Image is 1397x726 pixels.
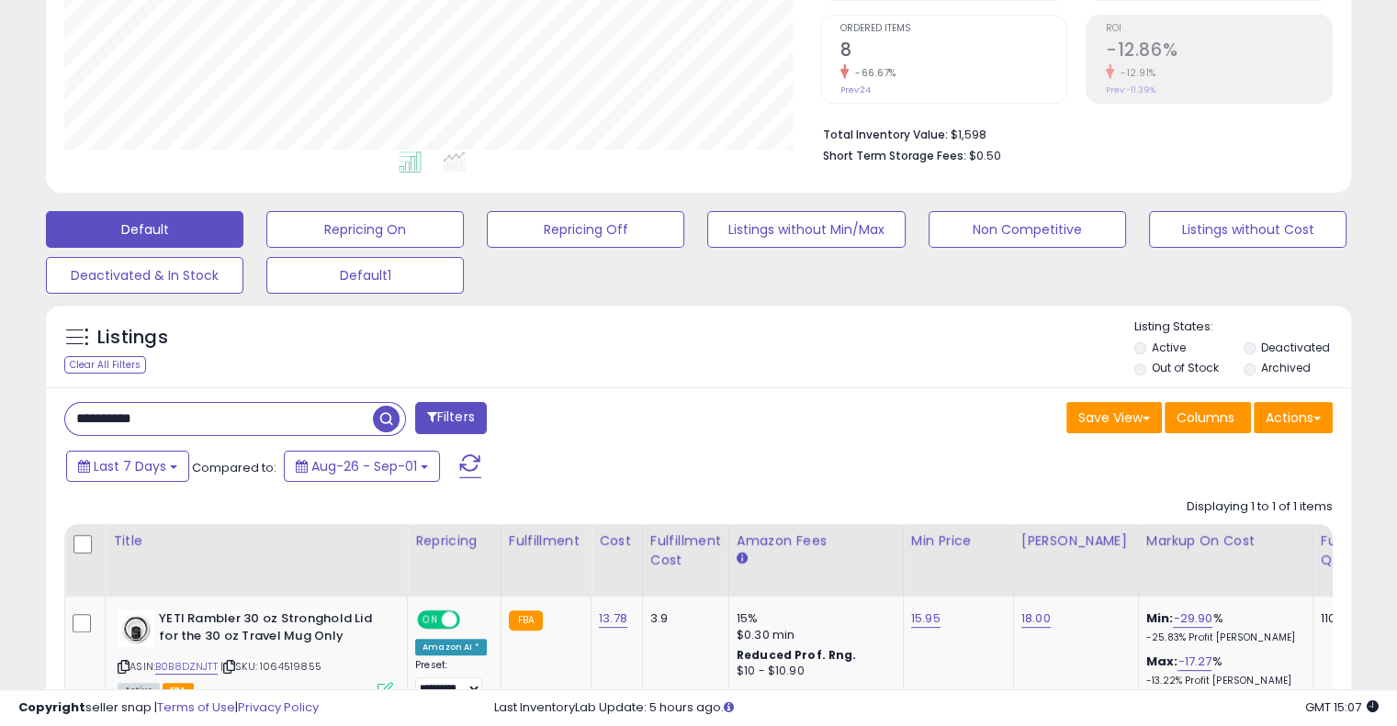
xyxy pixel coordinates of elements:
div: $0.30 min [737,627,889,643]
div: Title [113,531,400,551]
button: Last 7 Days [66,451,189,482]
span: Aug-26 - Sep-01 [311,457,417,475]
div: Last InventoryLab Update: 5 hours ago. [494,699,1379,717]
span: ON [419,612,442,628]
small: FBA [509,610,543,631]
label: Deactivated [1260,340,1329,355]
button: Aug-26 - Sep-01 [284,451,440,482]
span: | SKU: 1064519855 [220,659,321,674]
small: Prev: 24 [840,84,871,95]
h5: Listings [97,325,168,351]
img: 41gTtKXR+SL._SL40_.jpg [118,610,154,647]
small: Prev: -11.39% [1106,84,1155,95]
span: ROI [1106,24,1332,34]
p: Listing States: [1134,318,1351,336]
button: Listings without Min/Max [707,211,905,248]
button: Repricing Off [487,211,684,248]
div: Fulfillment Cost [650,531,721,570]
button: Default [46,211,243,248]
span: Last 7 Days [94,457,166,475]
small: Amazon Fees. [737,551,748,567]
div: % [1146,610,1299,644]
small: -66.67% [849,66,896,80]
li: $1,598 [823,122,1319,144]
b: Total Inventory Value: [823,127,948,142]
button: Filters [415,402,487,434]
a: -17.27 [1177,653,1211,671]
small: -12.91% [1114,66,1156,80]
div: Preset: [415,659,487,700]
div: Min Price [911,531,1006,551]
button: Default1 [266,257,464,294]
div: Amazon AI * [415,639,487,655]
a: B0B8DZNJTT [155,659,218,675]
span: 2025-09-9 15:07 GMT [1305,698,1379,716]
label: Archived [1260,360,1310,375]
button: Actions [1254,402,1333,433]
a: Privacy Policy [238,698,319,716]
button: Columns [1165,402,1251,433]
div: 110 [1321,610,1378,627]
label: Out of Stock [1152,360,1219,375]
div: Fulfillment [509,531,583,551]
a: Terms of Use [157,698,235,716]
button: Non Competitive [929,211,1126,248]
label: Active [1152,340,1186,355]
a: 13.78 [599,609,627,628]
div: 3.9 [650,610,715,627]
div: Cost [599,531,635,551]
h2: 8 [840,39,1066,64]
b: Max: [1146,653,1178,670]
th: The percentage added to the cost of goods (COGS) that forms the calculator for Min & Max prices. [1138,524,1313,597]
button: Save View [1066,402,1162,433]
button: Deactivated & In Stock [46,257,243,294]
a: 15.95 [911,609,941,628]
b: Min: [1146,609,1174,627]
div: Amazon Fees [737,531,896,551]
span: Compared to: [192,459,276,476]
div: [PERSON_NAME] [1021,531,1131,551]
span: OFF [457,612,487,628]
div: % [1146,653,1299,687]
div: Fulfillable Quantity [1321,531,1384,570]
a: -29.90 [1173,609,1212,628]
div: 15% [737,610,889,627]
b: Reduced Prof. Rng. [737,647,857,663]
button: Repricing On [266,211,464,248]
h2: -12.86% [1106,39,1332,64]
a: 18.00 [1021,609,1051,628]
span: $0.50 [969,147,1001,164]
div: Markup on Cost [1146,531,1305,551]
div: Repricing [415,531,493,551]
b: Short Term Storage Fees: [823,148,966,163]
p: -25.83% Profit [PERSON_NAME] [1146,631,1299,644]
span: Columns [1177,408,1234,427]
div: Displaying 1 to 1 of 1 items [1187,498,1333,516]
div: seller snap | | [18,699,319,717]
div: $10 - $10.90 [737,664,889,679]
span: Ordered Items [840,24,1066,34]
strong: Copyright [18,698,85,716]
div: Clear All Filters [64,356,146,374]
button: Listings without Cost [1149,211,1346,248]
div: ASIN: [118,610,393,696]
b: YETI Rambler 30 oz Stronghold Lid for the 30 oz Travel Mug Only [159,610,382,649]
